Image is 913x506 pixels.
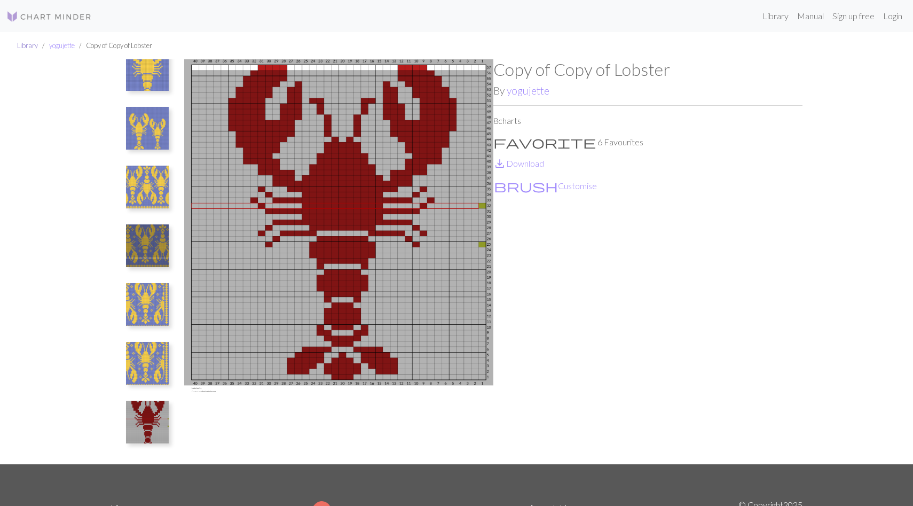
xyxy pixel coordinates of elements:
span: save_alt [493,156,506,171]
i: Favourite [493,136,596,149]
img: Size Variations of Lobsters [126,107,169,150]
a: Library [758,5,793,27]
li: Copy of Copy of Lobster [75,41,152,51]
a: Sign up free [828,5,879,27]
img: Lobster Gauge [126,48,169,91]
i: Download [493,157,506,170]
img: Logo [6,10,92,23]
span: brush [494,178,558,193]
p: 6 Favourites [493,136,802,149]
a: DownloadDownload [493,158,544,168]
img: Copy of Lobster [126,401,169,443]
h2: By [493,84,802,97]
img: Actual Lobster Sleeve [126,166,169,208]
a: yogujette [507,84,549,97]
img: Copy of Actual Body Chart [126,283,169,326]
i: Customise [494,180,558,192]
img: Actual Body Chart [126,224,169,267]
button: CustomiseCustomise [493,179,597,193]
p: 8 charts [493,114,802,127]
a: Login [879,5,907,27]
span: favorite [493,135,596,150]
a: yogujette [49,41,75,50]
img: Lobster [184,59,493,464]
img: Copy of Copy of Actual Body Chart [126,342,169,385]
a: Library [17,41,38,50]
h1: Copy of Copy of Lobster [493,59,802,80]
a: Manual [793,5,828,27]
